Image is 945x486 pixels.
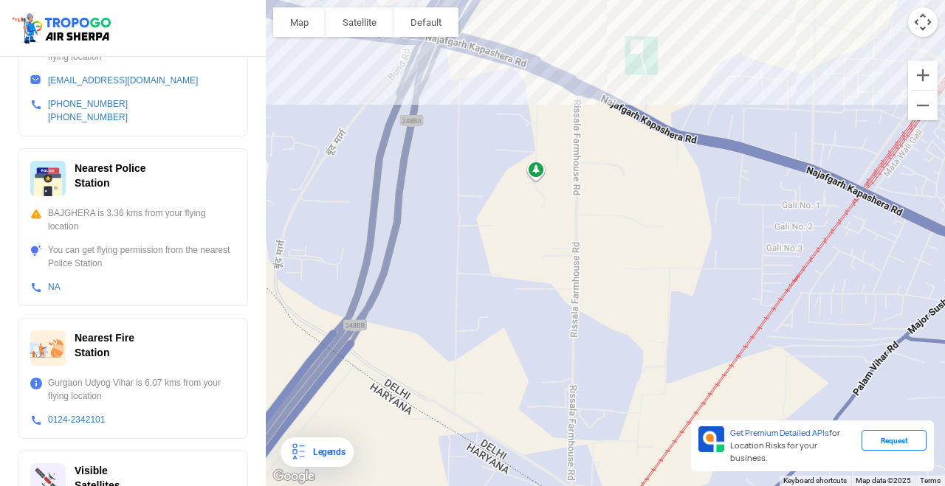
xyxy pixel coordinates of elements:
a: Open this area in Google Maps (opens a new window) [269,467,318,486]
div: for Location Risks for your business. [724,426,862,465]
button: Show satellite imagery [326,7,394,37]
span: Nearest Police Station [75,162,146,189]
img: ic_firestation.svg [30,330,66,366]
a: 0124-2342101 [48,414,105,425]
div: Legends [307,443,345,461]
span: Map data ©2025 [856,476,911,485]
button: Show street map [273,7,326,37]
img: Google [269,467,318,486]
a: [PHONE_NUMBER] [48,112,128,122]
a: [PHONE_NUMBER] [48,99,128,109]
img: ic_tgdronemaps.svg [11,11,116,45]
a: Terms [920,476,941,485]
div: Request [862,430,927,451]
img: Legends [289,443,307,461]
a: NA [48,282,61,292]
button: Map camera controls [908,7,938,37]
a: [EMAIL_ADDRESS][DOMAIN_NAME] [48,75,198,86]
img: Premium APIs [698,426,724,452]
span: Nearest Fire Station [75,332,134,358]
span: Get Premium Detailed APIs [730,428,829,438]
div: You can get flying permission from the nearest Police Station [30,243,236,270]
button: Zoom out [908,91,938,120]
button: Keyboard shortcuts [783,476,847,486]
button: Zoom in [908,60,938,90]
div: Gurgaon Udyog Vihar is 6.07 kms from your flying location [30,376,236,403]
img: ic_police_station.svg [30,161,66,196]
div: BAJGHERA is 3.36 kms from your flying location [30,206,236,233]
